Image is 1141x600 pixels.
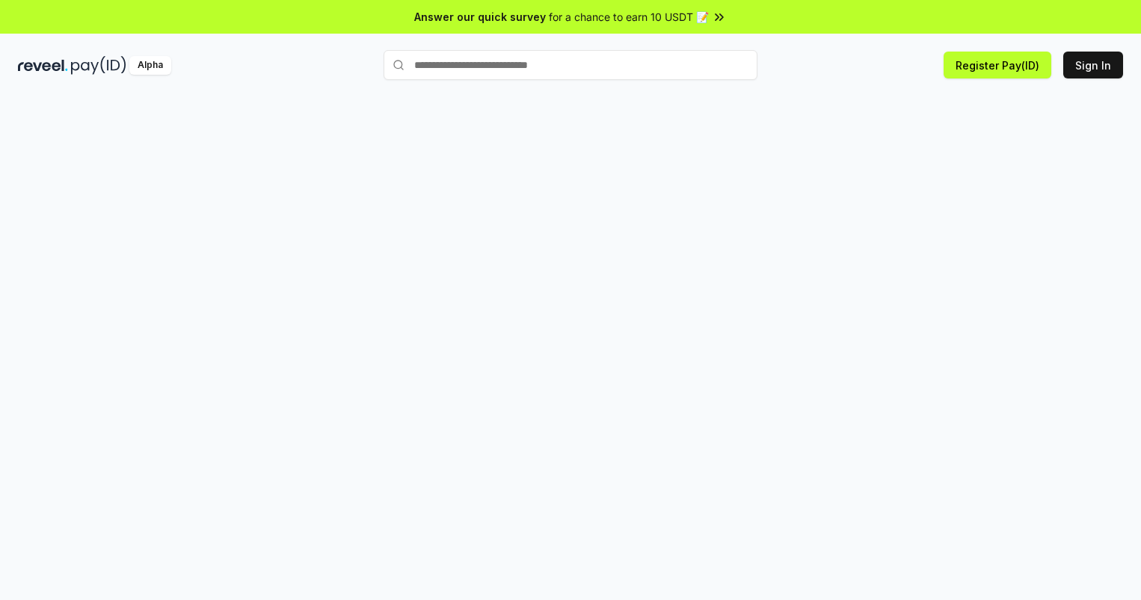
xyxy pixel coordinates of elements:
[549,9,709,25] span: for a chance to earn 10 USDT 📝
[18,56,68,75] img: reveel_dark
[1063,52,1123,78] button: Sign In
[414,9,546,25] span: Answer our quick survey
[129,56,171,75] div: Alpha
[944,52,1051,78] button: Register Pay(ID)
[71,56,126,75] img: pay_id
